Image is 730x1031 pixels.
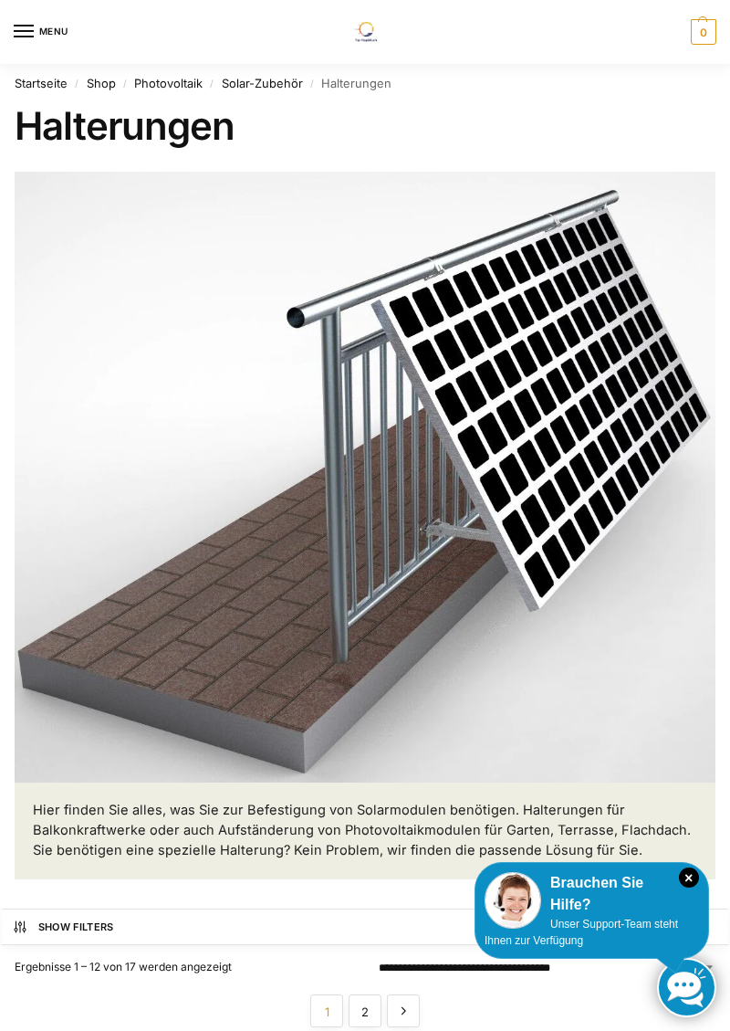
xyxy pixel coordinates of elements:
nav: Cart contents [686,19,716,45]
button: Menu [14,18,68,46]
a: → [387,994,420,1027]
a: Seite 2 [349,994,381,1027]
nav: Breadcrumb [15,64,715,103]
img: Halterungen [15,172,715,783]
p: Hier finden Sie alles, was Sie zur Befestigung von Solarmodulen benötigen. Halterungen für Balkon... [33,801,697,861]
span: 0 [691,19,716,45]
i: Schließen [679,868,699,888]
a: Startseite [15,76,68,90]
button: Show Filters [2,909,729,945]
a: Solar-Zubehör [222,76,303,90]
span: / [203,77,222,90]
span: / [68,77,87,90]
img: Solaranlagen, Speicheranlagen und Energiesparprodukte [343,22,386,42]
a: Photovoltaik [134,76,203,90]
span: Seite 1 [310,994,343,1027]
a: 0 [686,19,716,45]
img: Customer service [485,872,541,929]
h1: Halterungen [15,103,715,149]
span: / [116,77,135,90]
span: Unser Support-Team steht Ihnen zur Verfügung [485,918,678,947]
div: Brauchen Sie Hilfe? [485,872,699,916]
p: Ergebnisse 1 – 12 von 17 werden angezeigt [15,959,360,975]
select: Shop-Reihenfolge [379,960,715,976]
span: / [303,77,322,90]
a: Shop [87,76,116,90]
